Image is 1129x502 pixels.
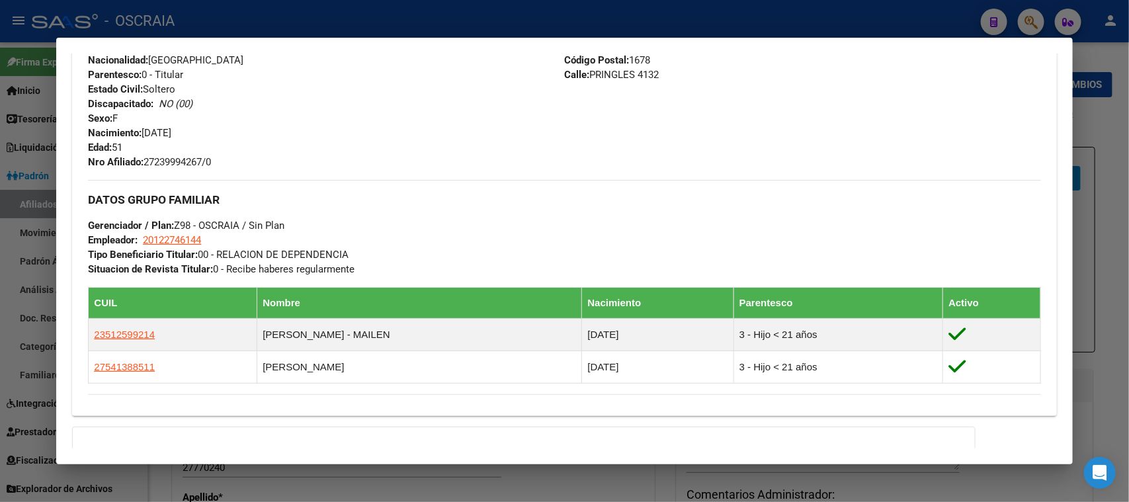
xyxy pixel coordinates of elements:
span: 0 - Titular [88,69,183,81]
th: CUIL [89,288,257,319]
td: 3 - Hijo < 21 años [733,351,942,384]
strong: Gerenciador / Plan: [88,220,174,231]
strong: Nro Afiliado: [88,156,144,168]
span: 51 [88,142,122,153]
h3: DATOS GRUPO FAMILIAR [88,192,1040,207]
strong: Tipo Beneficiario Titular: [88,249,198,261]
strong: Estado Civil: [88,83,143,95]
strong: Código Postal: [564,54,629,66]
span: 27541388511 [94,361,155,372]
span: F [88,112,118,124]
strong: Calle: [564,69,589,81]
strong: Nacimiento: [88,127,142,139]
strong: Edad: [88,142,112,153]
td: [PERSON_NAME] - MAILEN [257,319,582,351]
strong: Sexo: [88,112,112,124]
span: Z98 - OSCRAIA / Sin Plan [88,220,284,231]
th: Parentesco [733,288,942,319]
strong: Situacion de Revista Titular: [88,263,213,275]
td: 3 - Hijo < 21 años [733,319,942,351]
div: Open Intercom Messenger [1084,457,1116,489]
strong: Nacionalidad: [88,54,148,66]
th: Activo [943,288,1040,319]
span: 27239994267/0 [88,156,211,168]
td: [PERSON_NAME] [257,351,582,384]
span: 1678 [564,54,650,66]
span: [GEOGRAPHIC_DATA] [88,54,243,66]
span: PRINGLES 4132 [564,69,659,81]
strong: Empleador: [88,234,138,246]
strong: Discapacitado: [88,98,153,110]
td: [DATE] [582,319,733,351]
span: 0 - Recibe haberes regularmente [88,263,355,275]
span: Soltero [88,83,175,95]
span: 00 - RELACION DE DEPENDENCIA [88,249,349,261]
strong: Parentesco: [88,69,142,81]
span: 20122746144 [143,234,201,246]
th: Nombre [257,288,582,319]
th: Nacimiento [582,288,733,319]
span: 23512599214 [94,329,155,340]
span: [DATE] [88,127,171,139]
td: [DATE] [582,351,733,384]
i: NO (00) [159,98,192,110]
